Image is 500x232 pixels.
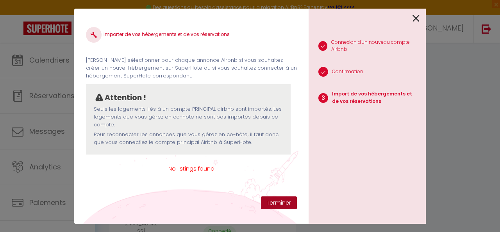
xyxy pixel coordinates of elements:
[94,131,283,147] p: Pour reconnecter les annonces que vous gérez en co-hôte, il faut donc que vous connectiez le comp...
[331,39,420,54] p: Connexion d'un nouveau compte Airbnb
[94,105,283,129] p: Seuls les logements liés à un compte PRINCIPAL airbnb sont importés. Les logements que vous gérez...
[332,90,420,105] p: Import de vos hébergements et de vos réservations
[86,27,297,43] h4: Importer de vos hébergements et de vos réservations
[86,56,297,80] p: [PERSON_NAME] sélectionner pour chaque annonce Airbnb si vous souhaitez créer un nouvel hébergeme...
[332,68,363,76] p: Confirmation
[105,92,146,104] p: Attention !
[261,196,297,210] button: Terminer
[86,164,297,173] span: No listings found
[318,93,328,103] span: 3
